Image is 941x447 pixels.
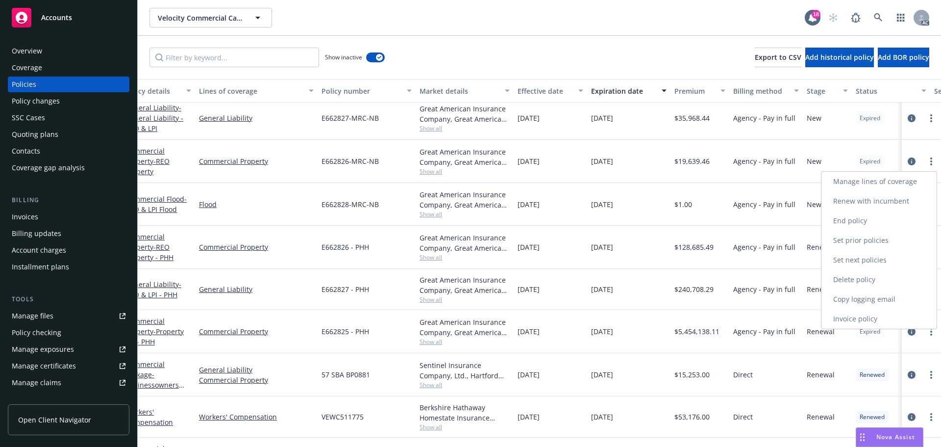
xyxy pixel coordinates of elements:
span: VEWC511775 [322,412,364,422]
a: Commercial Property [199,156,314,166]
div: Billing [8,195,129,205]
button: Add historical policy [805,48,874,67]
div: Overview [12,43,42,59]
span: Show all [420,210,510,218]
span: Manage exposures [8,342,129,357]
a: circleInformation [906,369,917,381]
span: [DATE] [591,326,613,337]
div: Coverage [12,60,42,76]
span: Show all [420,253,510,262]
a: Commercial Package [125,360,179,400]
span: [DATE] [518,242,540,252]
span: E662826-MRC-NB [322,156,379,166]
a: Installment plans [8,259,129,275]
a: more [925,369,937,381]
span: Velocity Commercial Capital [158,13,243,23]
div: Contacts [12,143,40,159]
a: Commercial Property [199,242,314,252]
span: [DATE] [518,284,540,294]
span: Expired [860,157,880,166]
a: Commercial Property [125,146,170,176]
button: Velocity Commercial Capital [149,8,272,27]
span: [DATE] [591,199,613,210]
a: circleInformation [906,326,917,338]
a: End policy [821,211,937,231]
span: [DATE] [518,369,540,380]
div: 18 [812,10,820,19]
a: Renew with incumbent [821,191,937,211]
a: General Liability [199,365,314,375]
div: Great American Insurance Company, Great American Insurance Group, Steamboat IS, Inc. (formally Br... [420,317,510,338]
span: [DATE] [591,113,613,123]
button: Market details [416,79,514,103]
span: [DATE] [518,156,540,166]
span: E662828-MRC-NB [322,199,379,210]
span: [DATE] [591,156,613,166]
div: Great American Insurance Company, Great American Insurance Group, Steamboat IS, Inc. (formally Br... [420,233,510,253]
span: - General Liability - REO & LPI [125,103,183,133]
a: Invoices [8,209,129,225]
div: Manage claims [12,375,61,391]
button: Status [852,79,930,103]
div: Billing updates [12,226,61,241]
span: Renewal [807,326,835,337]
div: Great American Insurance Company, Great American Insurance Group, Steamboat IS, Inc. (formally Br... [420,189,510,210]
a: circleInformation [906,156,917,167]
span: New [807,113,821,123]
div: Policies [12,77,36,92]
span: $19,639.46 [674,156,710,166]
span: [DATE] [518,113,540,123]
a: more [925,326,937,338]
a: more [925,411,937,423]
a: Switch app [891,8,911,27]
span: $1.00 [674,199,692,210]
span: - Property LPI - PHH [125,327,184,346]
button: Nova Assist [856,427,923,447]
a: Manage BORs [8,392,129,407]
div: Coverage gap analysis [12,160,85,176]
div: SSC Cases [12,110,45,126]
div: Stage [807,86,837,96]
div: Policy changes [12,93,60,109]
span: [DATE] [591,412,613,422]
div: Sentinel Insurance Company, Ltd., Hartford Insurance Group [420,360,510,381]
a: Accounts [8,4,129,31]
a: more [925,156,937,167]
div: Tools [8,294,129,304]
a: General Liability [199,284,314,294]
button: Export to CSV [755,48,801,67]
button: Stage [803,79,852,103]
button: Policy details [122,79,195,103]
span: E662827 - PHH [322,284,369,294]
span: Export to CSV [755,53,801,62]
span: - Businessowners Policy [125,370,184,400]
a: Commercial Property [125,316,184,346]
span: $240,708.29 [674,284,714,294]
a: Report a Bug [846,8,866,27]
span: Agency - Pay in full [733,156,795,166]
span: Show all [420,381,510,389]
span: Nova Assist [876,433,915,441]
div: Premium [674,86,715,96]
span: Agency - Pay in full [733,242,795,252]
a: Set prior policies [821,231,937,250]
span: Show all [420,124,510,132]
span: E662825 - PHH [322,326,369,337]
div: Manage BORs [12,392,58,407]
span: Show all [420,295,510,304]
a: Contacts [8,143,129,159]
div: Installment plans [12,259,69,275]
span: - REO & LPI - PHH [125,280,181,299]
a: Policy checking [8,325,129,341]
span: E662826 - PHH [322,242,369,252]
span: $5,454,138.11 [674,326,719,337]
a: Commercial Property [125,232,173,262]
span: New [807,199,821,210]
button: Policy number [318,79,416,103]
span: Show all [420,338,510,346]
a: Manage certificates [8,358,129,374]
span: New [807,156,821,166]
a: circleInformation [906,112,917,124]
a: General Liability [125,280,181,299]
a: Coverage gap analysis [8,160,129,176]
